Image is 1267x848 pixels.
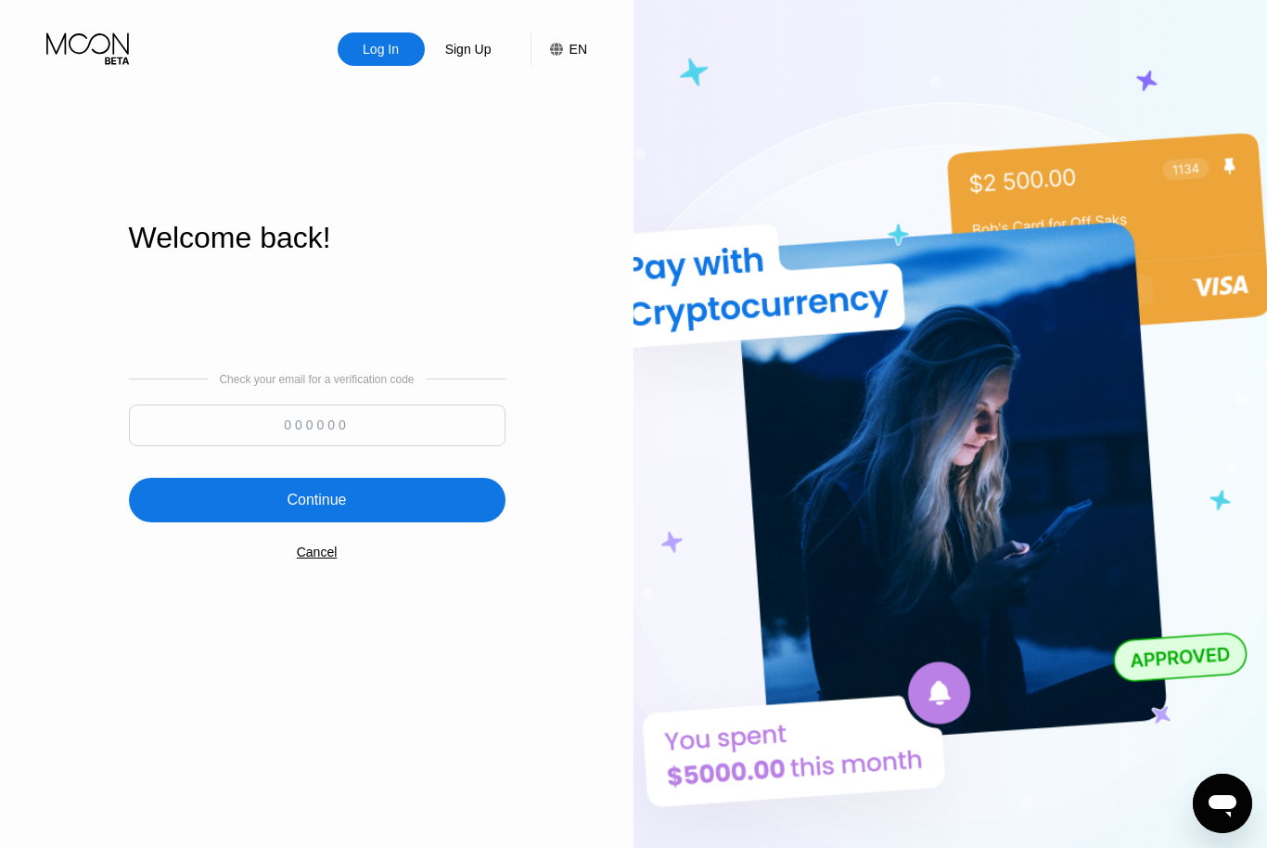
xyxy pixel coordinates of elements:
[297,545,338,559] div: Cancel
[1193,774,1252,833] iframe: Button to launch messaging window
[338,32,425,66] div: Log In
[443,40,493,58] div: Sign Up
[425,32,512,66] div: Sign Up
[129,405,506,446] input: 000000
[129,221,506,255] div: Welcome back!
[361,40,401,58] div: Log In
[570,42,587,57] div: EN
[531,32,587,66] div: EN
[129,478,506,522] div: Continue
[287,491,346,509] div: Continue
[219,373,414,386] div: Check your email for a verification code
